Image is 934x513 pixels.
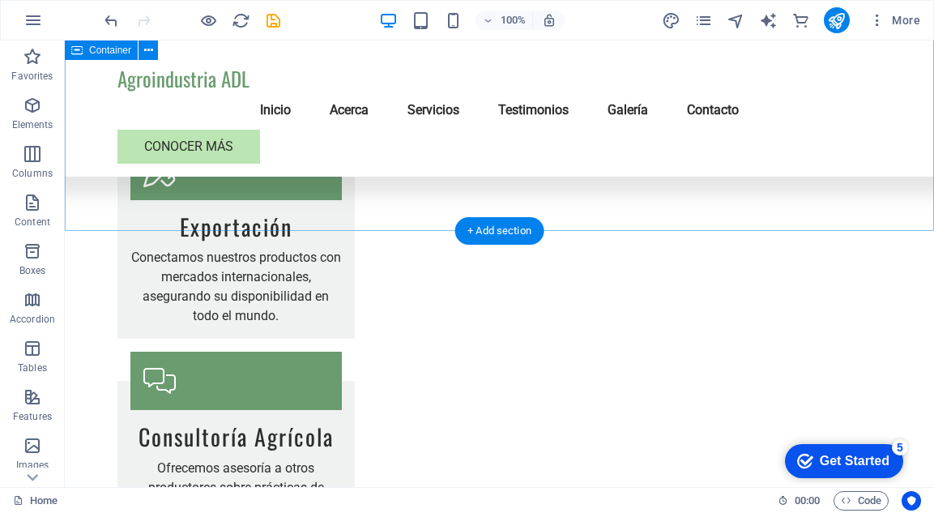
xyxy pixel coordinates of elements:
span: : [806,494,808,507]
p: Images [16,459,49,472]
button: pages [694,11,714,30]
div: 5 [120,3,136,19]
i: Undo: Delete elements (Ctrl+Z) [102,11,121,30]
i: AI Writer [759,11,778,30]
i: On resize automatically adjust zoom level to fit chosen device. [542,13,557,28]
p: Favorites [11,70,53,83]
button: text_generator [759,11,778,30]
div: + Add section [454,217,544,245]
button: save [263,11,283,30]
i: Publish [827,11,846,30]
p: Columns [12,167,53,180]
span: Container [89,45,131,55]
button: reload [231,11,250,30]
i: Save (Ctrl+S) [264,11,283,30]
p: Content [15,216,50,229]
i: Design (Ctrl+Alt+Y) [662,11,680,30]
span: 00 00 [795,491,820,511]
div: Get Started [48,18,117,32]
span: Code [841,491,881,511]
i: Navigator [727,11,745,30]
i: Pages (Ctrl+Alt+S) [694,11,713,30]
p: Elements [12,118,53,131]
button: Code [834,491,889,511]
i: Commerce [791,11,810,30]
button: design [662,11,681,30]
h6: 100% [500,11,526,30]
button: Click here to leave preview mode and continue editing [198,11,218,30]
button: 100% [476,11,533,30]
button: More [863,7,927,33]
button: undo [101,11,121,30]
p: Features [13,410,52,423]
i: Reload page [232,11,250,30]
button: navigator [727,11,746,30]
p: Accordion [10,313,55,326]
button: Usercentrics [902,491,921,511]
a: Click to cancel selection. Double-click to open Pages [13,491,58,511]
p: Tables [18,361,47,374]
div: Get Started 5 items remaining, 0% complete [13,8,131,42]
span: More [869,12,920,28]
button: commerce [791,11,811,30]
p: Boxes [19,264,46,277]
h6: Session time [778,491,821,511]
button: publish [824,7,850,33]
